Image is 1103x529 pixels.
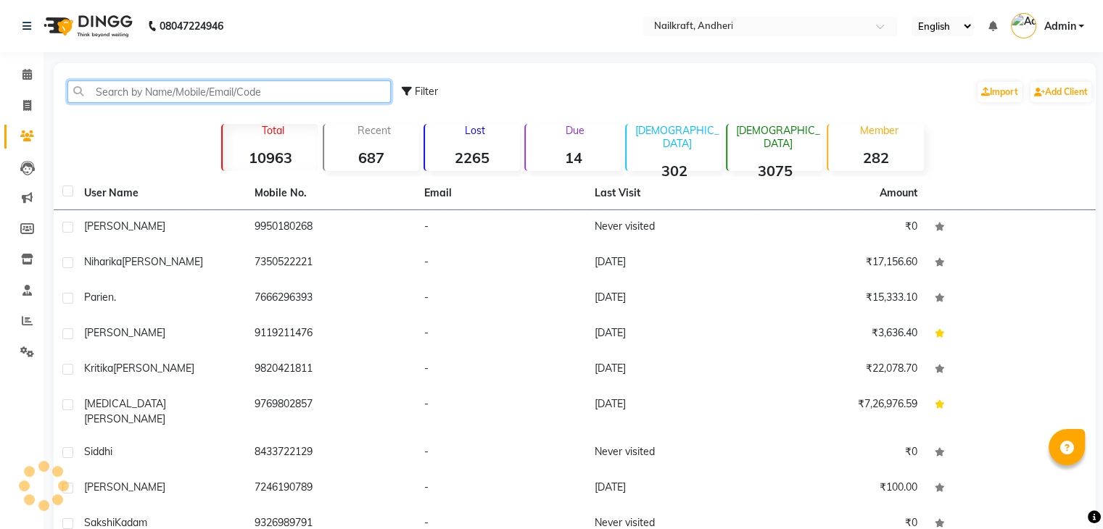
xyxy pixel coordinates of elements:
[526,149,621,167] strong: 14
[75,177,246,210] th: User Name
[1044,19,1075,34] span: Admin
[756,210,926,246] td: ₹0
[632,124,722,150] p: [DEMOGRAPHIC_DATA]
[416,471,586,507] td: -
[115,516,147,529] span: Kadam
[1030,82,1091,102] a: Add Client
[122,255,203,268] span: [PERSON_NAME]
[84,412,165,425] span: [PERSON_NAME]
[586,317,756,352] td: [DATE]
[416,317,586,352] td: -
[756,352,926,388] td: ₹22,078.70
[324,149,419,167] strong: 687
[756,471,926,507] td: ₹100.00
[84,220,165,233] span: [PERSON_NAME]
[871,177,926,209] th: Amount
[431,124,520,137] p: Lost
[733,124,822,150] p: [DEMOGRAPHIC_DATA]
[834,124,923,137] p: Member
[416,177,586,210] th: Email
[756,281,926,317] td: ₹15,333.10
[330,124,419,137] p: Recent
[425,149,520,167] strong: 2265
[1011,13,1036,38] img: Admin
[756,246,926,281] td: ₹17,156.60
[113,362,194,375] span: [PERSON_NAME]
[416,210,586,246] td: -
[37,6,136,46] img: logo
[246,317,416,352] td: 9119211476
[84,516,115,529] span: Sakshi
[246,471,416,507] td: 7246190789
[223,149,318,167] strong: 10963
[246,210,416,246] td: 9950180268
[84,397,166,410] span: [MEDICAL_DATA]
[228,124,318,137] p: Total
[416,281,586,317] td: -
[84,291,114,304] span: Parien
[586,281,756,317] td: [DATE]
[246,388,416,436] td: 9769802857
[586,436,756,471] td: Never visited
[246,177,416,210] th: Mobile No.
[84,480,165,493] span: [PERSON_NAME]
[84,255,122,268] span: Niharika
[416,246,586,281] td: -
[415,85,438,98] span: Filter
[586,246,756,281] td: [DATE]
[246,436,416,471] td: 8433722129
[160,6,223,46] b: 08047224946
[586,210,756,246] td: Never visited
[84,326,165,339] span: [PERSON_NAME]
[756,317,926,352] td: ₹3,636.40
[828,149,923,167] strong: 282
[756,388,926,436] td: ₹7,26,976.59
[416,352,586,388] td: -
[627,162,722,180] strong: 302
[586,352,756,388] td: [DATE]
[586,388,756,436] td: [DATE]
[586,471,756,507] td: [DATE]
[114,291,116,304] span: .
[727,162,822,180] strong: 3075
[246,281,416,317] td: 7666296393
[416,436,586,471] td: -
[84,445,112,458] span: Siddhi
[84,362,113,375] span: Kritika
[978,82,1022,102] a: Import
[529,124,621,137] p: Due
[67,80,391,103] input: Search by Name/Mobile/Email/Code
[246,352,416,388] td: 9820421811
[586,177,756,210] th: Last Visit
[416,388,586,436] td: -
[756,436,926,471] td: ₹0
[246,246,416,281] td: 7350522221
